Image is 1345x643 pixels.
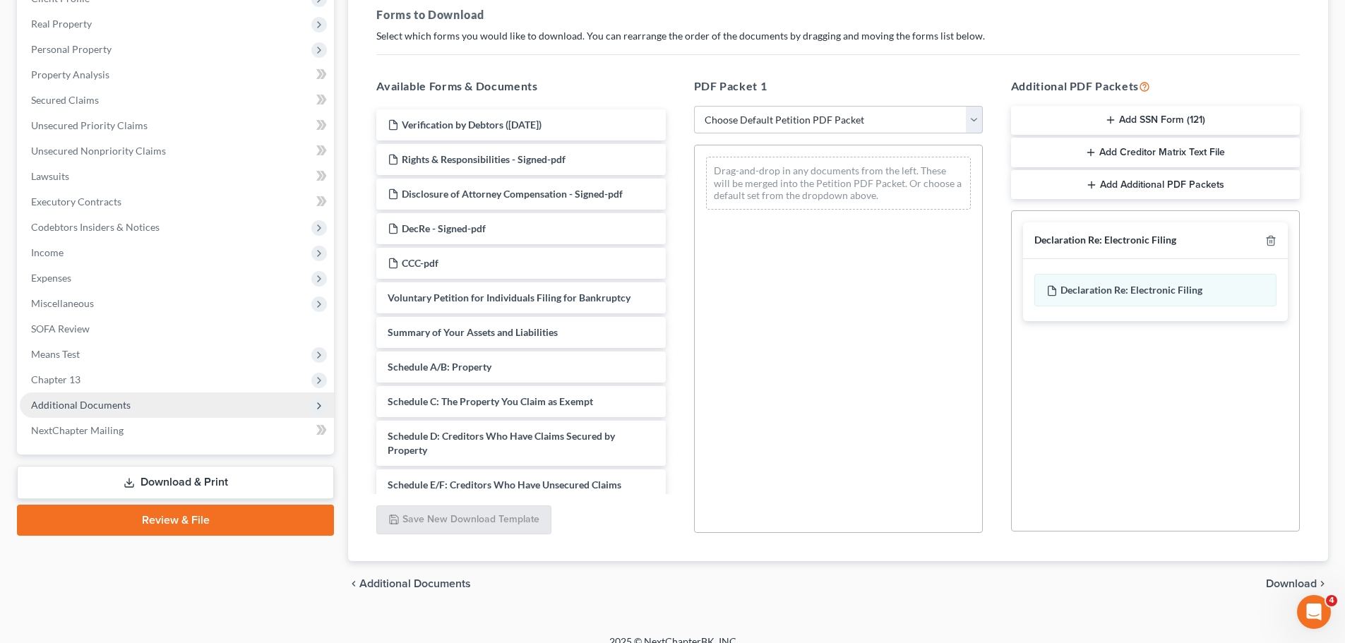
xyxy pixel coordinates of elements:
[376,29,1300,43] p: Select which forms you would like to download. You can rearrange the order of the documents by dr...
[31,221,160,233] span: Codebtors Insiders & Notices
[1034,234,1176,247] div: Declaration Re: Electronic Filing
[359,578,471,589] span: Additional Documents
[402,119,542,131] span: Verification by Debtors ([DATE])
[376,505,551,535] button: Save New Download Template
[31,399,131,411] span: Additional Documents
[31,373,80,385] span: Chapter 13
[31,68,109,80] span: Property Analysis
[402,188,623,200] span: Disclosure of Attorney Compensation - Signed-pdf
[31,18,92,30] span: Real Property
[31,119,148,131] span: Unsecured Priority Claims
[20,164,334,189] a: Lawsuits
[20,62,334,88] a: Property Analysis
[388,395,593,407] span: Schedule C: The Property You Claim as Exempt
[402,257,438,269] span: CCC-pdf
[1317,578,1328,589] i: chevron_right
[31,424,124,436] span: NextChapter Mailing
[31,297,94,309] span: Miscellaneous
[1326,595,1337,606] span: 4
[31,323,90,335] span: SOFA Review
[20,418,334,443] a: NextChapter Mailing
[1060,284,1202,296] span: Declaration Re: Electronic Filing
[1011,78,1300,95] h5: Additional PDF Packets
[706,157,971,210] div: Drag-and-drop in any documents from the left. These will be merged into the Petition PDF Packet. ...
[1011,170,1300,200] button: Add Additional PDF Packets
[20,113,334,138] a: Unsecured Priority Claims
[17,505,334,536] a: Review & File
[31,246,64,258] span: Income
[20,138,334,164] a: Unsecured Nonpriority Claims
[1297,595,1331,629] iframe: Intercom live chat
[31,94,99,106] span: Secured Claims
[402,153,566,165] span: Rights & Responsibilities - Signed-pdf
[348,578,359,589] i: chevron_left
[20,88,334,113] a: Secured Claims
[1011,138,1300,167] button: Add Creditor Matrix Text File
[694,78,983,95] h5: PDF Packet 1
[31,272,71,284] span: Expenses
[31,170,69,182] span: Lawsuits
[388,326,558,338] span: Summary of Your Assets and Liabilities
[31,145,166,157] span: Unsecured Nonpriority Claims
[388,479,621,491] span: Schedule E/F: Creditors Who Have Unsecured Claims
[31,196,121,208] span: Executory Contracts
[31,43,112,55] span: Personal Property
[376,78,665,95] h5: Available Forms & Documents
[388,361,491,373] span: Schedule A/B: Property
[20,189,334,215] a: Executory Contracts
[31,348,80,360] span: Means Test
[376,6,1300,23] h5: Forms to Download
[1266,578,1317,589] span: Download
[388,292,630,304] span: Voluntary Petition for Individuals Filing for Bankruptcy
[402,222,486,234] span: DecRe - Signed-pdf
[1011,106,1300,136] button: Add SSN Form (121)
[17,466,334,499] a: Download & Print
[20,316,334,342] a: SOFA Review
[348,578,471,589] a: chevron_left Additional Documents
[1266,578,1328,589] button: Download chevron_right
[388,430,615,456] span: Schedule D: Creditors Who Have Claims Secured by Property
